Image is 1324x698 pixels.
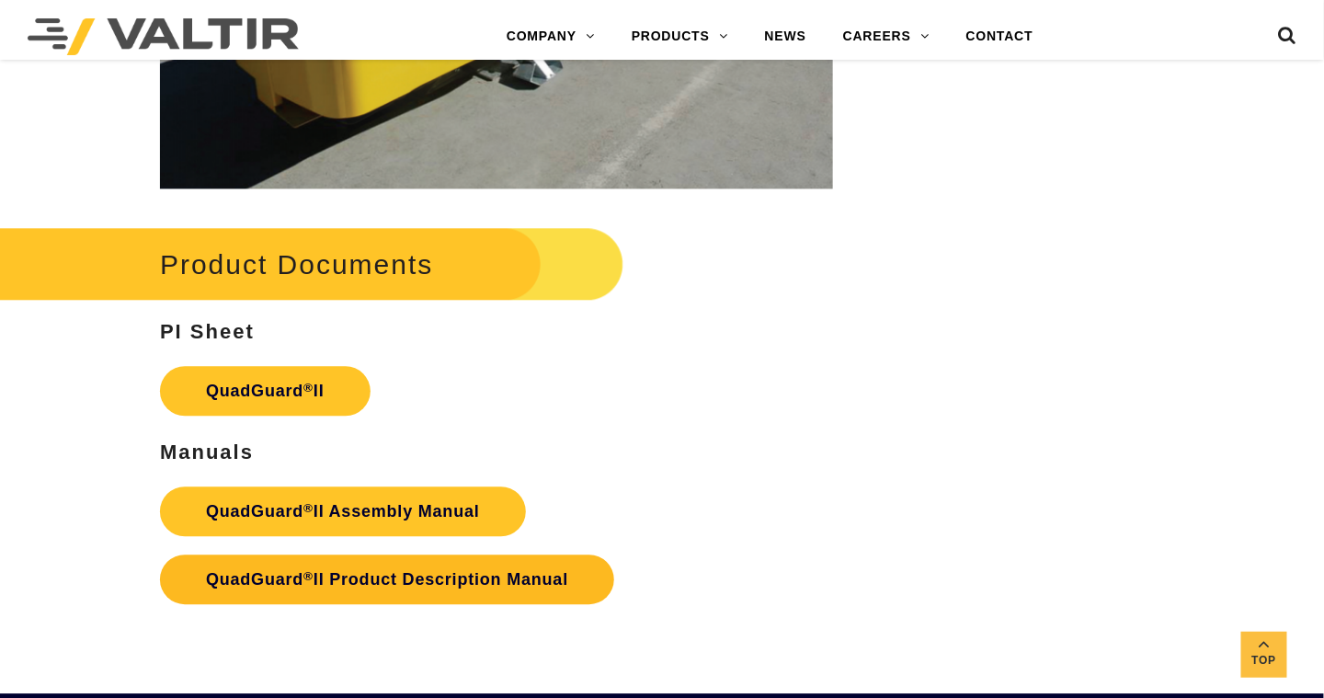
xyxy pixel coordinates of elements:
[488,18,613,55] a: COMPANY
[1241,632,1287,678] a: Top
[303,501,314,515] sup: ®
[303,381,314,395] sup: ®
[160,320,255,343] strong: PI Sheet
[28,18,299,55] img: Valtir
[613,18,747,55] a: PRODUCTS
[160,366,371,416] a: QuadGuard®II
[303,569,314,583] sup: ®
[948,18,1052,55] a: CONTACT
[160,486,526,536] a: QuadGuard®II Assembly Manual
[160,555,614,604] a: QuadGuard®II Product Description Manual
[1241,650,1287,671] span: Top
[206,502,480,521] strong: QuadGuard II Assembly Manual
[160,441,254,463] strong: Manuals
[747,18,825,55] a: NEWS
[825,18,948,55] a: CAREERS
[206,570,568,589] strong: QuadGuard II Product Description Manual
